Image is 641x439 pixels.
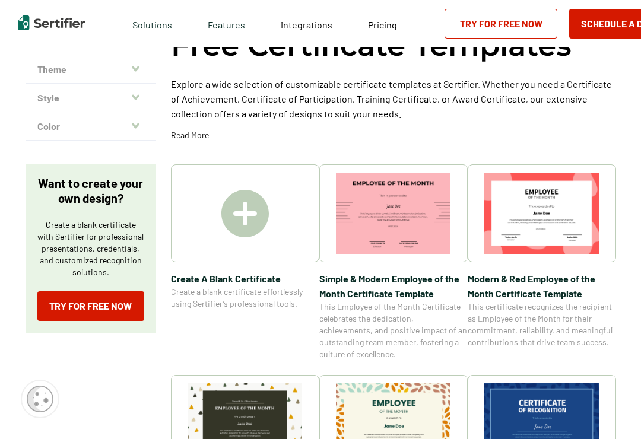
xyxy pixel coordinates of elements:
[26,84,156,112] button: Style
[37,176,144,206] p: Want to create your own design?
[484,173,599,254] img: Modern & Red Employee of the Month Certificate Template
[221,190,269,237] img: Create A Blank Certificate
[319,301,468,360] span: This Employee of the Month Certificate celebrates the dedication, achievements, and positive impa...
[171,77,616,121] p: Explore a wide selection of customizable certificate templates at Sertifier. Whether you need a C...
[336,173,451,254] img: Simple & Modern Employee of the Month Certificate Template
[582,382,641,439] iframe: Chat Widget
[319,271,468,301] span: Simple & Modern Employee of the Month Certificate Template
[171,286,319,310] span: Create a blank certificate effortlessly using Sertifier’s professional tools.
[171,271,319,286] span: Create A Blank Certificate
[26,112,156,141] button: Color
[368,16,397,31] a: Pricing
[27,386,53,412] img: Cookie Popup Icon
[368,19,397,30] span: Pricing
[171,129,209,141] p: Read More
[281,16,332,31] a: Integrations
[468,301,616,348] span: This certificate recognizes the recipient as Employee of the Month for their commitment, reliabil...
[468,271,616,301] span: Modern & Red Employee of the Month Certificate Template
[319,164,468,360] a: Simple & Modern Employee of the Month Certificate TemplateSimple & Modern Employee of the Month C...
[37,291,144,321] a: Try for Free Now
[281,19,332,30] span: Integrations
[445,9,557,39] a: Try for Free Now
[132,16,172,31] span: Solutions
[26,55,156,84] button: Theme
[18,15,85,30] img: Sertifier | Digital Credentialing Platform
[468,164,616,360] a: Modern & Red Employee of the Month Certificate TemplateModern & Red Employee of the Month Certifi...
[37,219,144,278] p: Create a blank certificate with Sertifier for professional presentations, credentials, and custom...
[208,16,245,31] span: Features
